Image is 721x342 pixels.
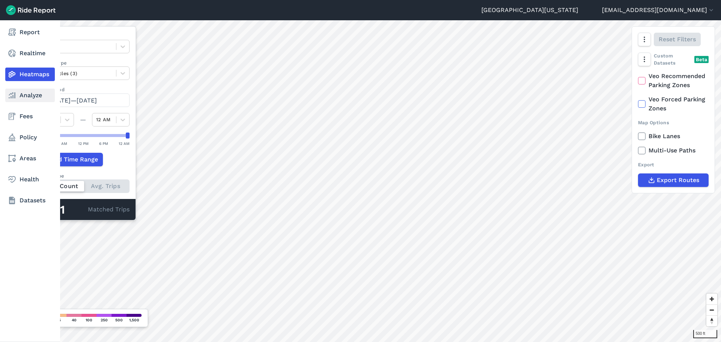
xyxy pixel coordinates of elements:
[50,155,98,164] span: Add Time Range
[654,33,701,46] button: Reset Filters
[602,6,715,15] button: [EMAIL_ADDRESS][DOMAIN_NAME]
[693,330,717,338] div: 500 ft
[6,5,56,15] img: Ride Report
[24,20,721,342] canvas: Map
[706,294,717,304] button: Zoom in
[58,140,67,147] div: 6 AM
[5,152,55,165] a: Areas
[5,89,55,102] a: Analyze
[36,205,88,215] div: 11,181
[119,140,130,147] div: 12 AM
[50,97,97,104] span: [DATE]—[DATE]
[5,194,55,207] a: Datasets
[74,115,92,124] div: —
[5,173,55,186] a: Health
[638,52,709,66] div: Custom Datasets
[36,93,130,107] button: [DATE]—[DATE]
[638,132,709,141] label: Bike Lanes
[36,33,130,40] label: Data Type
[638,161,709,168] div: Export
[706,304,717,315] button: Zoom out
[481,6,578,15] a: [GEOGRAPHIC_DATA][US_STATE]
[5,131,55,144] a: Policy
[638,173,709,187] button: Export Routes
[78,140,89,147] div: 12 PM
[30,199,136,220] div: Matched Trips
[638,72,709,90] label: Veo Recommended Parking Zones
[706,315,717,326] button: Reset bearing to north
[657,176,699,185] span: Export Routes
[638,95,709,113] label: Veo Forced Parking Zones
[5,26,55,39] a: Report
[5,68,55,81] a: Heatmaps
[5,110,55,123] a: Fees
[36,172,130,179] div: Count Type
[659,35,696,44] span: Reset Filters
[5,47,55,60] a: Realtime
[694,56,709,63] div: Beta
[36,59,130,66] label: Vehicle Type
[36,86,130,93] label: Data Period
[638,146,709,155] label: Multi-Use Paths
[638,119,709,126] div: Map Options
[36,153,103,166] button: Add Time Range
[99,140,108,147] div: 6 PM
